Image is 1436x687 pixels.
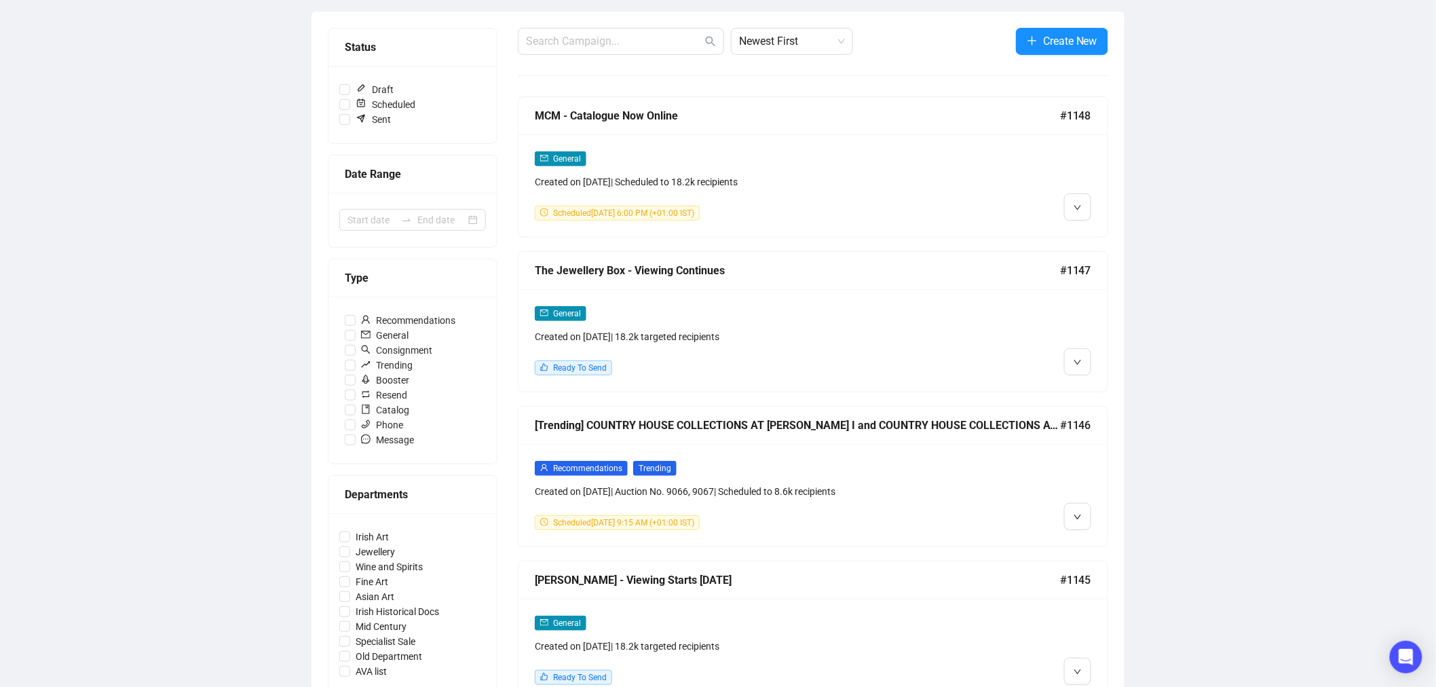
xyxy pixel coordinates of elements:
div: Created on [DATE] | Auction No. 9066, 9067 | Scheduled to 8.6k recipients [535,484,950,499]
span: Ready To Send [553,673,607,682]
span: mail [540,154,548,162]
span: user [540,464,548,472]
span: #1148 [1060,107,1091,124]
span: like [540,673,548,681]
span: Sent [350,112,396,127]
span: Recommendations [356,313,461,328]
span: General [553,154,581,164]
div: The Jewellery Box - Viewing Continues [535,262,1060,279]
a: The Jewellery Box - Viewing Continues#1147mailGeneralCreated on [DATE]| 18.2k targeted recipients... [518,251,1108,392]
input: Start date [347,212,396,227]
span: Scheduled [DATE] 9:15 AM (+01:00 IST) [553,518,694,527]
span: phone [361,420,371,429]
div: Departments [345,486,480,503]
div: MCM - Catalogue Now Online [535,107,1060,124]
span: Consignment [356,343,438,358]
span: message [361,434,371,444]
span: #1147 [1060,262,1091,279]
span: swap-right [401,215,412,225]
span: clock-circle [540,208,548,217]
span: Ready To Send [553,363,607,373]
span: Mid Century [350,619,412,634]
span: Irish Historical Docs [350,604,445,619]
div: Date Range [345,166,480,183]
span: General [553,618,581,628]
span: Wine and Spirits [350,559,428,574]
span: Recommendations [553,464,622,473]
span: Jewellery [350,544,400,559]
span: user [361,315,371,324]
div: Created on [DATE] | Scheduled to 18.2k recipients [535,174,950,189]
span: down [1074,204,1082,212]
span: search [705,36,716,47]
span: #1146 [1060,417,1091,434]
span: AVA list [350,664,392,679]
a: [Trending] COUNTRY HOUSE COLLECTIONS AT [PERSON_NAME] I and COUNTRY HOUSE COLLECTIONS AT [GEOGRAP... [518,406,1108,547]
span: Phone [356,417,409,432]
span: Scheduled [350,97,421,112]
span: clock-circle [540,518,548,526]
span: mail [361,330,371,339]
span: Specialist Sale [350,634,421,649]
input: End date [417,212,466,227]
span: General [553,309,581,318]
button: Create New [1016,28,1108,55]
span: down [1074,513,1082,521]
div: Open Intercom Messenger [1390,641,1422,673]
span: rise [361,360,371,369]
div: Status [345,39,480,56]
span: Trending [356,358,418,373]
span: Asian Art [350,589,400,604]
span: Irish Art [350,530,394,544]
span: Newest First [739,29,845,54]
span: Scheduled [DATE] 6:00 PM (+01:00 IST) [553,208,694,218]
div: Created on [DATE] | 18.2k targeted recipients [535,329,950,344]
span: Old Department [350,649,428,664]
span: retweet [361,390,371,399]
span: Message [356,432,419,447]
span: General [356,328,414,343]
span: down [1074,668,1082,676]
span: Draft [350,82,399,97]
div: Created on [DATE] | 18.2k targeted recipients [535,639,950,654]
span: mail [540,309,548,317]
span: #1145 [1060,572,1091,589]
span: plus [1027,35,1038,46]
div: Type [345,270,480,286]
span: Create New [1043,33,1097,50]
span: Resend [356,388,413,403]
span: book [361,405,371,414]
span: rocket [361,375,371,384]
div: [PERSON_NAME] - Viewing Starts [DATE] [535,572,1060,589]
span: Trending [633,461,677,476]
span: mail [540,618,548,627]
span: Catalog [356,403,415,417]
span: Fine Art [350,574,394,589]
input: Search Campaign... [526,33,702,50]
div: [Trending] COUNTRY HOUSE COLLECTIONS AT [PERSON_NAME] I and COUNTRY HOUSE COLLECTIONS AT [GEOGRAP... [535,417,1060,434]
span: Booster [356,373,415,388]
a: MCM - Catalogue Now Online#1148mailGeneralCreated on [DATE]| Scheduled to 18.2k recipientsclock-c... [518,96,1108,238]
span: search [361,345,371,354]
span: to [401,215,412,225]
span: like [540,363,548,371]
span: down [1074,358,1082,367]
